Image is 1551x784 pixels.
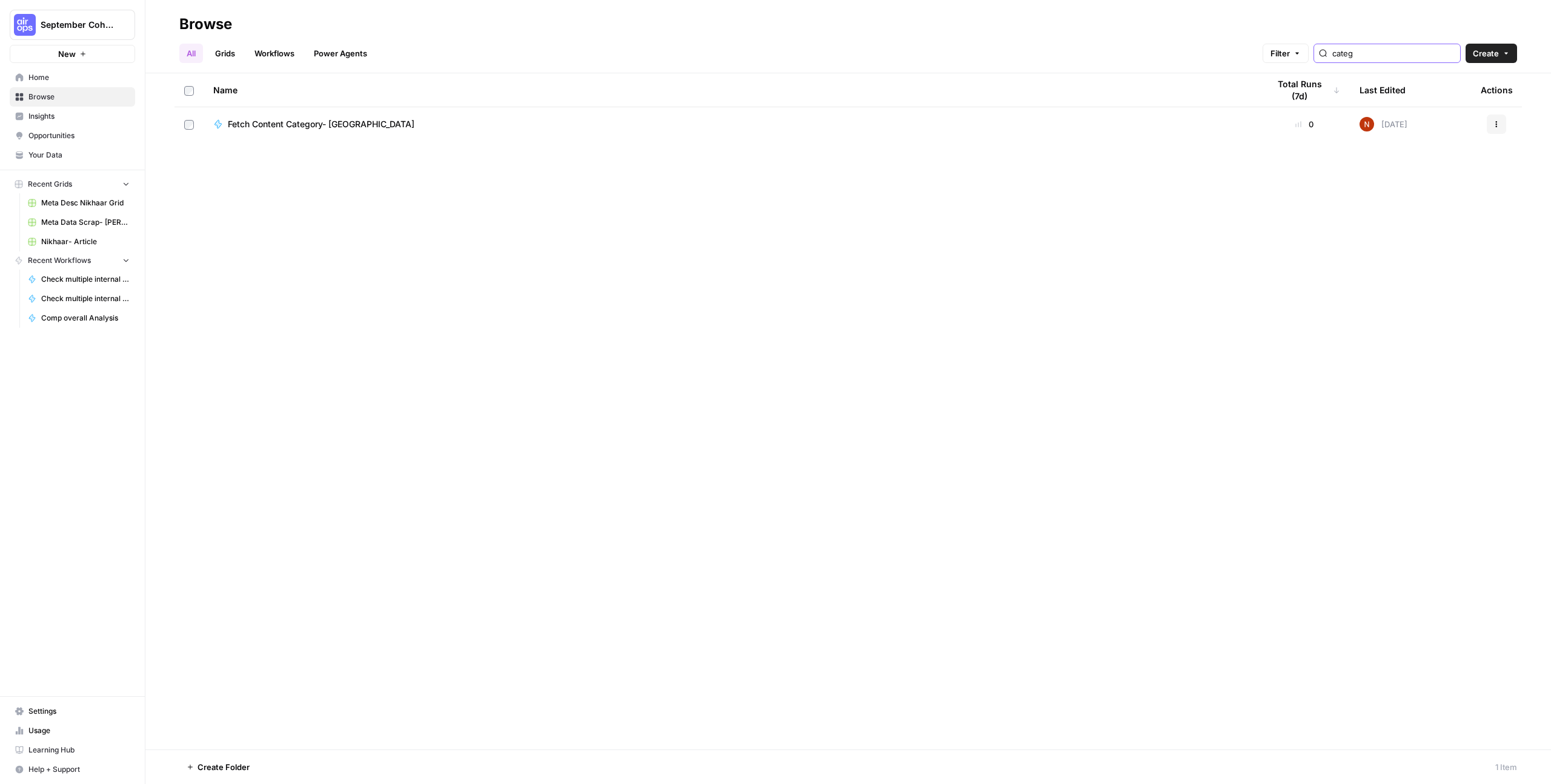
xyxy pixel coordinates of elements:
[28,91,130,102] span: Browse
[1332,47,1455,59] input: Search
[213,73,1249,107] div: Name
[247,44,302,63] a: Workflows
[41,19,114,31] span: September Cohort
[41,217,130,228] span: Meta Data Scrap- [PERSON_NAME]
[28,72,130,83] span: Home
[179,15,232,34] div: Browse
[10,68,135,87] a: Home
[41,313,130,324] span: Comp overall Analysis
[10,45,135,63] button: New
[41,236,130,247] span: Nikhaar- Article
[10,107,135,126] a: Insights
[28,150,130,161] span: Your Data
[22,193,135,213] a: Meta Desc Nikhaar Grid
[10,740,135,760] a: Learning Hub
[213,118,1249,130] a: Fetch Content Category- [GEOGRAPHIC_DATA]
[28,111,130,122] span: Insights
[28,255,91,266] span: Recent Workflows
[28,706,130,717] span: Settings
[10,175,135,193] button: Recent Grids
[28,764,130,775] span: Help + Support
[179,44,203,63] a: All
[28,745,130,756] span: Learning Hub
[10,251,135,270] button: Recent Workflows
[10,702,135,721] a: Settings
[1360,73,1406,107] div: Last Edited
[58,48,76,60] span: New
[14,14,36,36] img: September Cohort Logo
[28,179,72,190] span: Recent Grids
[41,293,130,304] span: Check multiple internal links- EXTENDED
[179,757,257,777] button: Create Folder
[10,721,135,740] a: Usage
[41,274,130,285] span: Check multiple internal links- Main
[10,10,135,40] button: Workspace: September Cohort
[1466,44,1517,63] button: Create
[28,725,130,736] span: Usage
[1269,118,1340,130] div: 0
[1473,47,1499,59] span: Create
[208,44,242,63] a: Grids
[22,289,135,308] a: Check multiple internal links- EXTENDED
[22,232,135,251] a: Nikhaar- Article
[10,87,135,107] a: Browse
[41,198,130,208] span: Meta Desc Nikhaar Grid
[1481,73,1513,107] div: Actions
[10,145,135,165] a: Your Data
[1270,47,1290,59] span: Filter
[22,213,135,232] a: Meta Data Scrap- [PERSON_NAME]
[307,44,374,63] a: Power Agents
[22,308,135,328] a: Comp overall Analysis
[228,118,414,130] span: Fetch Content Category- [GEOGRAPHIC_DATA]
[22,270,135,289] a: Check multiple internal links- Main
[1495,761,1517,773] div: 1 Item
[1263,44,1309,63] button: Filter
[10,760,135,779] button: Help + Support
[1360,117,1407,131] div: [DATE]
[10,126,135,145] a: Opportunities
[1269,73,1340,107] div: Total Runs (7d)
[198,761,250,773] span: Create Folder
[28,130,130,141] span: Opportunities
[1360,117,1374,131] img: 4fp16ll1l9r167b2opck15oawpi4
